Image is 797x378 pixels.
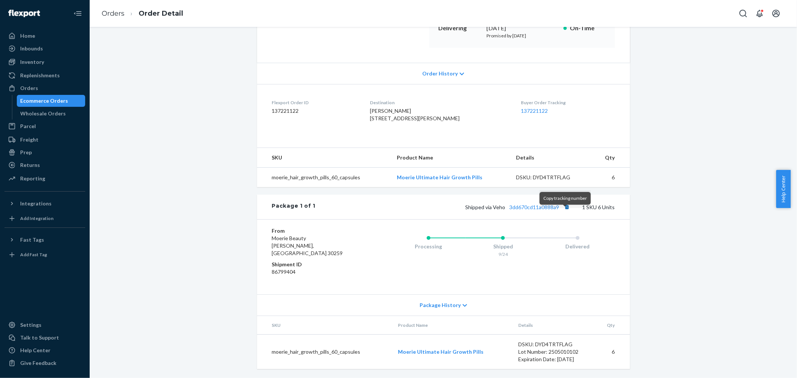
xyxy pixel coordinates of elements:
div: Parcel [20,123,36,130]
div: Orders [20,84,38,92]
ol: breadcrumbs [96,3,189,25]
div: Freight [20,136,38,143]
a: Inbounds [4,43,85,55]
p: On-Time [570,24,606,32]
a: Add Fast Tag [4,249,85,261]
th: SKU [257,148,391,168]
div: Processing [391,243,466,250]
div: Shipped [466,243,540,250]
div: 1 SKU 6 Units [315,202,615,212]
a: 3dd670cd11a0888a9 [510,204,559,210]
a: Ecommerce Orders [17,95,86,107]
button: Open account menu [769,6,784,21]
div: DSKU: DYD4TRTFLAG [518,341,589,348]
a: Home [4,30,85,42]
th: Product Name [391,148,510,168]
div: [DATE] [487,24,557,32]
div: Delivered [540,243,615,250]
dt: Buyer Order Tracking [521,99,615,106]
button: Open Search Box [736,6,751,21]
img: Flexport logo [8,10,40,17]
a: Order Detail [139,9,183,18]
p: Delivering [438,24,481,32]
div: Prep [20,149,32,156]
a: Reporting [4,173,85,185]
th: Details [510,148,593,168]
a: 137221122 [521,108,548,114]
span: Package History [420,301,461,309]
div: Add Integration [20,215,53,221]
div: Talk to Support [20,334,59,341]
a: Help Center [4,344,85,356]
dt: Flexport Order ID [272,99,358,106]
a: Wholesale Orders [17,108,86,120]
div: Integrations [20,200,52,207]
a: Inventory [4,56,85,68]
th: Qty [594,316,630,335]
a: Talk to Support [4,332,85,344]
span: Copy tracking number [543,195,587,201]
div: Settings [20,321,41,329]
a: Returns [4,159,85,171]
dd: 137221122 [272,107,358,115]
p: Promised by [DATE] [487,32,557,39]
div: Package 1 of 1 [272,202,316,212]
a: Orders [4,82,85,94]
div: Returns [20,161,40,169]
span: [PERSON_NAME] [STREET_ADDRESS][PERSON_NAME] [370,108,460,121]
a: Moerie Ultimate Hair Growth Pills [397,174,482,180]
div: Home [20,32,35,40]
span: Order History [422,70,458,77]
a: Orders [102,9,124,18]
button: Integrations [4,198,85,210]
a: Replenishments [4,69,85,81]
button: Give Feedback [4,357,85,369]
a: Freight [4,134,85,146]
dt: From [272,227,361,235]
dd: 86799404 [272,268,361,276]
div: Reporting [20,175,45,182]
a: Moerie Ultimate Hair Growth Pills [398,348,484,355]
span: Moerie Beauty [PERSON_NAME], [GEOGRAPHIC_DATA] 30259 [272,235,343,256]
a: Add Integration [4,213,85,224]
div: Inventory [20,58,44,66]
a: Parcel [4,120,85,132]
th: Product Name [392,316,512,335]
dt: Shipment ID [272,261,361,268]
div: Ecommerce Orders [21,97,68,105]
div: Add Fast Tag [20,251,47,258]
div: Help Center [20,347,50,354]
button: Fast Tags [4,234,85,246]
td: 6 [594,335,630,369]
td: moerie_hair_growth_pills_60_capsules [257,335,392,369]
dt: Destination [370,99,509,106]
td: moerie_hair_growth_pills_60_capsules [257,168,391,188]
div: Inbounds [20,45,43,52]
div: Fast Tags [20,236,44,244]
div: Expiration Date: [DATE] [518,356,589,363]
a: Settings [4,319,85,331]
th: Details [512,316,594,335]
div: 9/24 [466,251,540,257]
th: Qty [592,148,630,168]
td: 6 [592,168,630,188]
th: SKU [257,316,392,335]
button: Help Center [776,170,791,208]
span: Shipped via Veho [466,204,572,210]
div: DSKU: DYD4TRTFLAG [516,174,587,181]
button: Open notifications [752,6,767,21]
button: Close Navigation [70,6,85,21]
a: Prep [4,146,85,158]
div: Replenishments [20,72,60,79]
div: Wholesale Orders [21,110,66,117]
div: Lot Number: 2505010102 [518,348,589,356]
div: Give Feedback [20,359,56,367]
